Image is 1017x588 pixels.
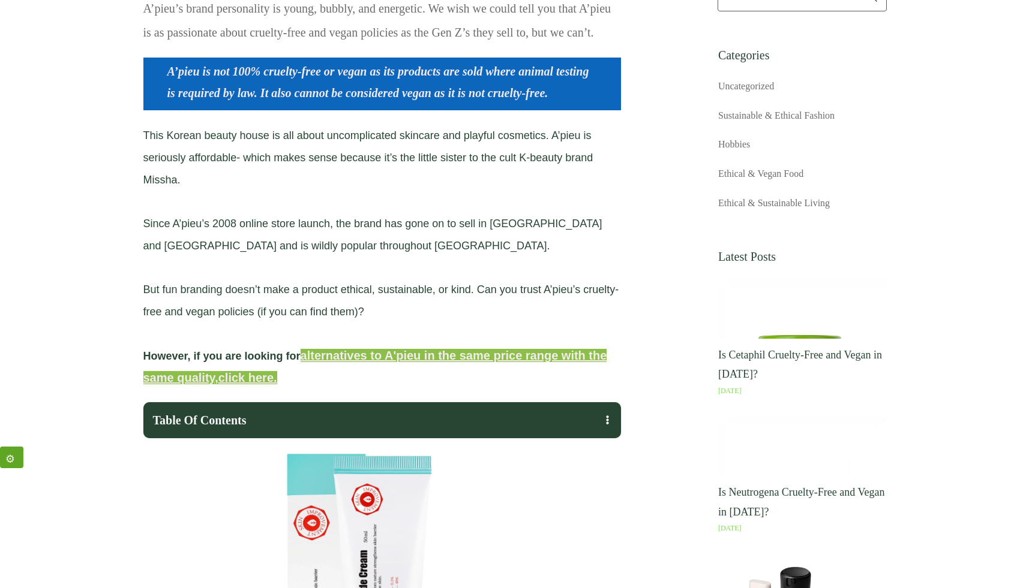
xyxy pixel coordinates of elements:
strong: Table Of Contents [153,414,247,427]
a: Is Cetaphil Cruelty-Free and Vegan in [DATE]? [718,349,882,380]
a: Is Neutrogena Cruelty-Free and Vegan in [DATE]? [718,486,885,517]
a: Uncategorized [718,78,774,95]
a: Ethical & Vegan Food [718,165,803,183]
span: Since A’pieu’s 2008 online store launch, the brand has gone on to sell in [GEOGRAPHIC_DATA] and [... [143,218,602,252]
a: Sustainable & Ethical Fashion [718,107,835,125]
a: [DATE] [718,387,742,395]
a: Hobbies [718,136,750,153]
span: click here. [218,371,277,384]
h5: Latest Posts [718,249,886,264]
a: alternatives to A'pieu in the same price range with the same quality,click here. [143,349,607,384]
span: A’pieu is not 100% cruelty-free or vegan as its products are sold where animal testing is require... [167,65,589,99]
span: However, if you are looking for [143,350,301,362]
span: alternatives to A'pieu in the same price range with the same quality, [143,349,607,384]
h5: Categories [718,48,886,62]
span: This Korean beauty house is all about uncomplicated skincare and playful cosmetics. A’pieu is ser... [143,129,593,186]
a: [DATE] [718,524,742,532]
a: Ethical & Sustainable Living [718,195,830,212]
span: But fun branding doesn’t make a product ethical, sustainable, or kind. Can you trust A’pieu’s cru... [143,284,619,318]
